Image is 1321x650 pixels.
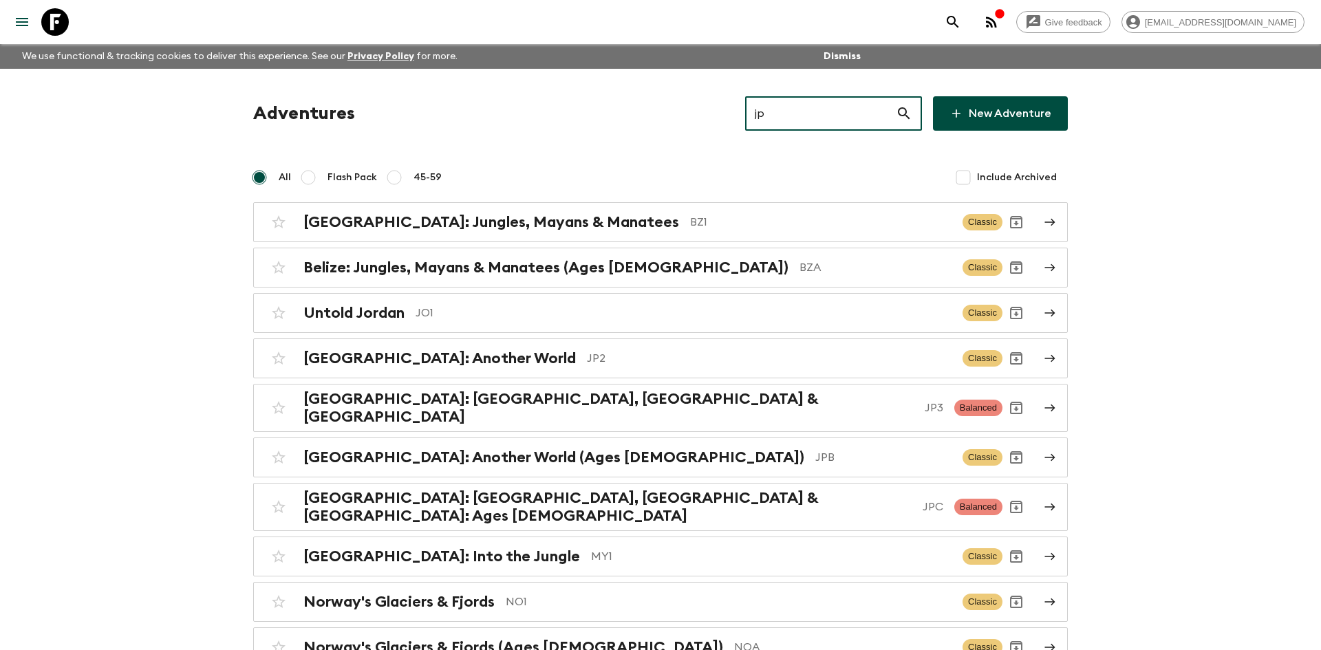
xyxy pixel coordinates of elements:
[303,304,405,322] h2: Untold Jordan
[963,594,1002,610] span: Classic
[923,499,943,515] p: JPC
[303,390,914,426] h2: [GEOGRAPHIC_DATA]: [GEOGRAPHIC_DATA], [GEOGRAPHIC_DATA] & [GEOGRAPHIC_DATA]
[327,171,377,184] span: Flash Pack
[1002,588,1030,616] button: Archive
[253,384,1068,432] a: [GEOGRAPHIC_DATA]: [GEOGRAPHIC_DATA], [GEOGRAPHIC_DATA] & [GEOGRAPHIC_DATA]JP3BalancedArchive
[963,305,1002,321] span: Classic
[939,8,967,36] button: search adventures
[745,94,896,133] input: e.g. AR1, Argentina
[820,47,864,66] button: Dismiss
[933,96,1068,131] a: New Adventure
[8,8,36,36] button: menu
[815,449,952,466] p: JPB
[1002,493,1030,521] button: Archive
[963,259,1002,276] span: Classic
[303,548,580,565] h2: [GEOGRAPHIC_DATA]: Into the Jungle
[1002,254,1030,281] button: Archive
[347,52,414,61] a: Privacy Policy
[977,171,1057,184] span: Include Archived
[1002,543,1030,570] button: Archive
[416,305,952,321] p: JO1
[963,350,1002,367] span: Classic
[253,202,1068,242] a: [GEOGRAPHIC_DATA]: Jungles, Mayans & ManateesBZ1ClassicArchive
[1121,11,1304,33] div: [EMAIL_ADDRESS][DOMAIN_NAME]
[1002,208,1030,236] button: Archive
[253,293,1068,333] a: Untold JordanJO1ClassicArchive
[591,548,952,565] p: MY1
[1002,444,1030,471] button: Archive
[303,259,788,277] h2: Belize: Jungles, Mayans & Manatees (Ages [DEMOGRAPHIC_DATA])
[17,44,463,69] p: We use functional & tracking cookies to deliver this experience. See our for more.
[303,593,495,611] h2: Norway's Glaciers & Fjords
[954,499,1002,515] span: Balanced
[303,213,679,231] h2: [GEOGRAPHIC_DATA]: Jungles, Mayans & Manatees
[279,171,291,184] span: All
[414,171,442,184] span: 45-59
[303,448,804,466] h2: [GEOGRAPHIC_DATA]: Another World (Ages [DEMOGRAPHIC_DATA])
[1038,17,1110,28] span: Give feedback
[1016,11,1110,33] a: Give feedback
[303,349,576,367] h2: [GEOGRAPHIC_DATA]: Another World
[925,400,943,416] p: JP3
[253,483,1068,531] a: [GEOGRAPHIC_DATA]: [GEOGRAPHIC_DATA], [GEOGRAPHIC_DATA] & [GEOGRAPHIC_DATA]: Ages [DEMOGRAPHIC_DA...
[799,259,952,276] p: BZA
[253,537,1068,576] a: [GEOGRAPHIC_DATA]: Into the JungleMY1ClassicArchive
[253,248,1068,288] a: Belize: Jungles, Mayans & Manatees (Ages [DEMOGRAPHIC_DATA])BZAClassicArchive
[1002,394,1030,422] button: Archive
[963,449,1002,466] span: Classic
[587,350,952,367] p: JP2
[1002,345,1030,372] button: Archive
[1002,299,1030,327] button: Archive
[963,548,1002,565] span: Classic
[253,582,1068,622] a: Norway's Glaciers & FjordsNO1ClassicArchive
[253,437,1068,477] a: [GEOGRAPHIC_DATA]: Another World (Ages [DEMOGRAPHIC_DATA])JPBClassicArchive
[963,214,1002,230] span: Classic
[253,338,1068,378] a: [GEOGRAPHIC_DATA]: Another WorldJP2ClassicArchive
[506,594,952,610] p: NO1
[1137,17,1304,28] span: [EMAIL_ADDRESS][DOMAIN_NAME]
[253,100,355,127] h1: Adventures
[303,489,912,525] h2: [GEOGRAPHIC_DATA]: [GEOGRAPHIC_DATA], [GEOGRAPHIC_DATA] & [GEOGRAPHIC_DATA]: Ages [DEMOGRAPHIC_DATA]
[690,214,952,230] p: BZ1
[954,400,1002,416] span: Balanced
